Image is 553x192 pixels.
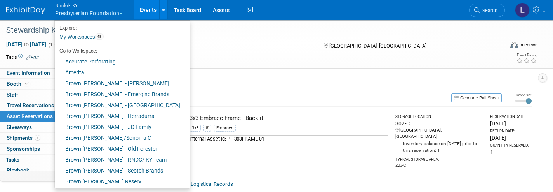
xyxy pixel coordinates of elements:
[6,41,47,48] span: [DATE] [DATE]
[0,100,81,111] a: Travel Reservations
[190,135,388,143] div: Internal Asset Id: PF-3x3FRAME-01
[0,133,81,143] a: Shipments2
[214,125,236,132] div: Embrace
[55,100,184,111] a: Brown [PERSON_NAME] - [GEOGRAPHIC_DATA]
[55,143,184,154] a: Brown [PERSON_NAME] - Old Forester
[191,181,233,187] a: Logistical Records
[6,53,39,61] td: Tags
[55,67,184,78] a: Amerita
[7,70,50,76] span: Event Information
[55,89,184,100] a: Brown [PERSON_NAME] - Emerging Brands
[459,41,537,52] div: Event Format
[6,7,45,14] img: ExhibitDay
[490,134,529,142] div: [DATE]
[0,144,81,154] a: Sponsorships
[510,42,518,48] img: Format-Inperson.png
[0,90,81,100] a: Staff
[55,1,123,9] span: Nimlok KY
[203,125,211,132] div: 8'
[7,124,32,130] span: Giveaways
[0,111,81,122] a: Asset Reservations5
[95,33,104,40] span: 48
[55,78,184,89] a: Brown [PERSON_NAME] - [PERSON_NAME]
[55,132,184,143] a: Brown [PERSON_NAME]/Sonoma C
[395,162,483,169] div: 203-C
[395,127,483,140] div: [GEOGRAPHIC_DATA], [GEOGRAPHIC_DATA]
[7,135,40,141] span: Shipments
[190,114,388,122] div: 3x3 Embrace Frame - Backlit
[0,68,81,78] a: Event Information
[55,154,184,165] a: Brown [PERSON_NAME] - RNDC/ KY Team
[7,167,29,173] span: Playbook
[0,79,81,89] a: Booth
[490,120,529,127] div: [DATE]
[35,135,40,141] span: 2
[7,81,30,87] span: Booth
[515,93,532,97] div: Image Size
[0,165,81,176] a: Playbook
[515,3,530,18] img: Luc Schaefer
[55,165,184,176] a: Brown [PERSON_NAME] - Scotch Brands
[55,122,184,132] a: Brown [PERSON_NAME] - JD Family
[7,146,40,152] span: Sponsorships
[0,155,81,165] a: Tasks
[451,93,502,102] button: Generate Pull Sheet
[519,42,537,48] div: In-Person
[55,46,184,56] li: Go to Workspace:
[48,42,62,48] span: (1 day)
[190,125,201,132] div: 3x3
[490,114,529,120] div: Reservation Date:
[490,148,529,156] div: 1
[7,102,54,108] span: Travel Reservations
[490,129,529,134] div: Return Date:
[395,154,483,162] div: Typical Storage Area:
[55,56,184,67] a: Accurate Perforating
[59,30,184,44] a: My Workspaces48
[395,120,483,127] div: 302-C
[7,92,18,98] span: Staff
[55,111,184,122] a: Brown [PERSON_NAME] - Herradurra
[7,113,61,119] span: Asset Reservations
[25,81,29,86] i: Booth reservation complete
[469,4,505,17] a: Search
[55,23,184,30] li: Explore:
[55,176,184,187] a: Brown [PERSON_NAME] Reserv
[23,41,30,48] span: to
[3,23,492,37] div: Stewardship Kaleidoscope #52593
[329,43,426,49] span: [GEOGRAPHIC_DATA], [GEOGRAPHIC_DATA]
[6,157,19,163] span: Tasks
[395,140,483,154] div: Inventory balance on [DATE] prior to this reservation: 1
[480,7,497,13] span: Search
[52,171,66,181] td: Personalize Event Tab Strip
[26,55,39,60] a: Edit
[395,114,483,120] div: Storage Location:
[516,53,537,57] div: Event Rating
[490,143,529,148] div: Quantity Reserved:
[0,122,81,132] a: Giveaways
